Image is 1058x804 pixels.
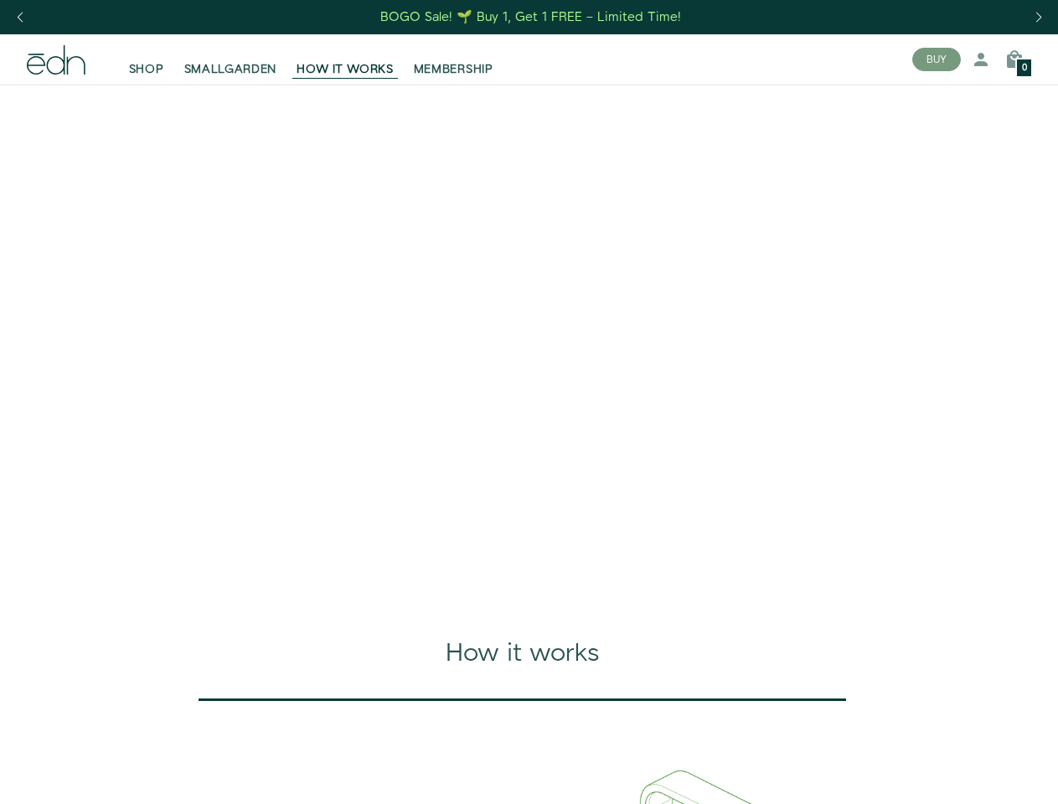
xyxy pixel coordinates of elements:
[404,41,503,78] a: MEMBERSHIP
[379,4,683,30] a: BOGO Sale! 🌱 Buy 1, Get 1 FREE – Limited Time!
[119,41,174,78] a: SHOP
[174,41,287,78] a: SMALLGARDEN
[380,8,681,26] div: BOGO Sale! 🌱 Buy 1, Get 1 FREE – Limited Time!
[129,61,164,78] span: SHOP
[286,41,403,78] a: HOW IT WORKS
[414,61,493,78] span: MEMBERSHIP
[297,61,393,78] span: HOW IT WORKS
[1022,64,1027,73] span: 0
[184,61,277,78] span: SMALLGARDEN
[60,636,984,672] div: How it works
[912,48,961,71] button: BUY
